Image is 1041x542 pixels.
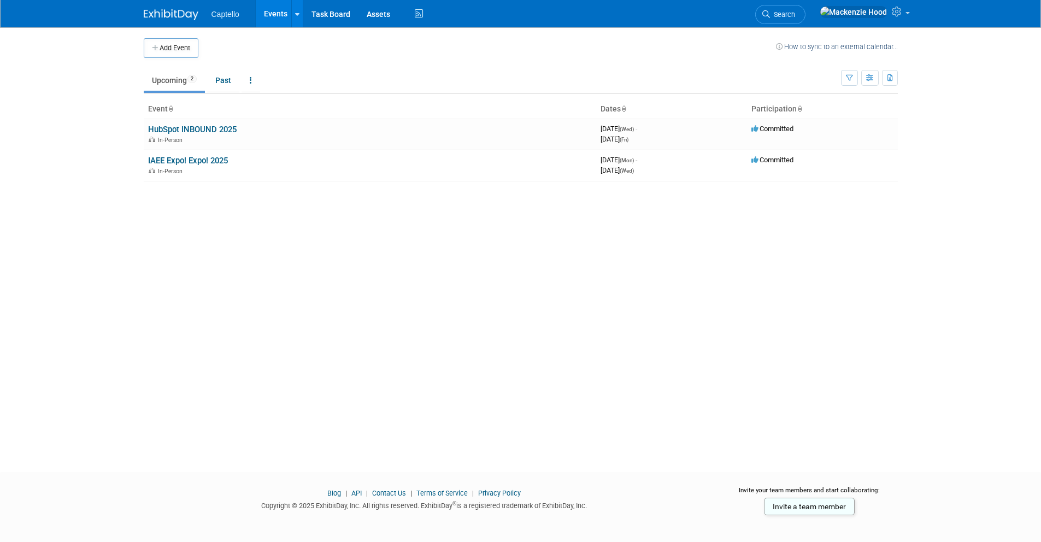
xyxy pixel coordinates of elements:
span: [DATE] [601,156,637,164]
span: | [363,489,370,497]
a: Terms of Service [416,489,468,497]
span: Committed [751,125,793,133]
a: Blog [327,489,341,497]
a: Sort by Start Date [621,104,626,113]
span: - [636,156,637,164]
a: How to sync to an external calendar... [776,43,898,51]
sup: ® [452,500,456,506]
th: Participation [747,100,898,119]
span: - [636,125,637,133]
a: Invite a team member [764,498,855,515]
a: Contact Us [372,489,406,497]
span: (Mon) [620,157,634,163]
span: Captello [211,10,239,19]
span: 2 [187,75,197,83]
span: Search [770,10,795,19]
th: Dates [596,100,747,119]
span: In-Person [158,137,186,144]
span: (Wed) [620,168,634,174]
span: In-Person [158,168,186,175]
a: Search [755,5,805,24]
th: Event [144,100,596,119]
img: ExhibitDay [144,9,198,20]
div: Copyright © 2025 ExhibitDay, Inc. All rights reserved. ExhibitDay is a registered trademark of Ex... [144,498,705,511]
a: Sort by Event Name [168,104,173,113]
a: HubSpot INBOUND 2025 [148,125,237,134]
span: | [408,489,415,497]
img: In-Person Event [149,137,155,142]
span: [DATE] [601,166,634,174]
span: (Wed) [620,126,634,132]
span: Committed [751,156,793,164]
span: [DATE] [601,135,628,143]
div: Invite your team members and start collaborating: [721,486,898,502]
a: Privacy Policy [478,489,521,497]
span: [DATE] [601,125,637,133]
a: Upcoming2 [144,70,205,91]
span: | [343,489,350,497]
span: (Fri) [620,137,628,143]
img: Mackenzie Hood [820,6,887,18]
a: Sort by Participation Type [797,104,802,113]
a: Past [207,70,239,91]
a: API [351,489,362,497]
a: IAEE Expo! Expo! 2025 [148,156,228,166]
button: Add Event [144,38,198,58]
img: In-Person Event [149,168,155,173]
span: | [469,489,477,497]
